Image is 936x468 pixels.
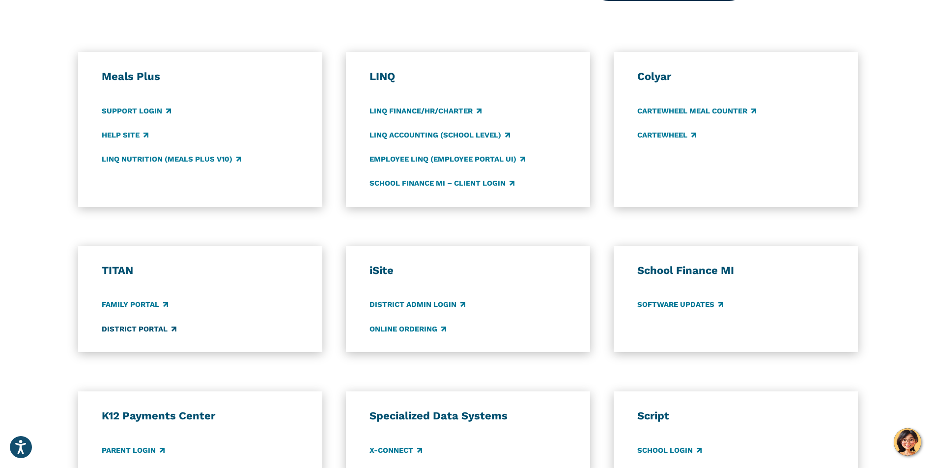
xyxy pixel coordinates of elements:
button: Hello, have a question? Let’s chat. [894,428,921,456]
h3: Specialized Data Systems [369,409,567,423]
a: LINQ Finance/HR/Charter [369,106,482,116]
h3: K12 Payments Center [102,409,299,423]
a: Family Portal [102,300,168,310]
a: Parent Login [102,445,165,456]
a: Online Ordering [369,324,446,334]
a: Employee LINQ (Employee Portal UI) [369,154,525,165]
h3: School Finance MI [637,264,835,277]
h3: LINQ [369,70,567,83]
h3: Colyar [637,70,835,83]
a: School Finance MI – Client Login [369,178,514,189]
a: School Login [637,445,702,456]
a: District Admin Login [369,300,465,310]
h3: TITAN [102,264,299,277]
a: Software Updates [637,300,723,310]
h3: iSite [369,264,567,277]
a: X-Connect [369,445,422,456]
a: LINQ Accounting (school level) [369,130,510,140]
a: LINQ Nutrition (Meals Plus v10) [102,154,241,165]
h3: Script [637,409,835,423]
h3: Meals Plus [102,70,299,83]
a: Support Login [102,106,171,116]
a: CARTEWHEEL Meal Counter [637,106,756,116]
a: CARTEWHEEL [637,130,696,140]
a: District Portal [102,324,176,334]
a: Help Site [102,130,148,140]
